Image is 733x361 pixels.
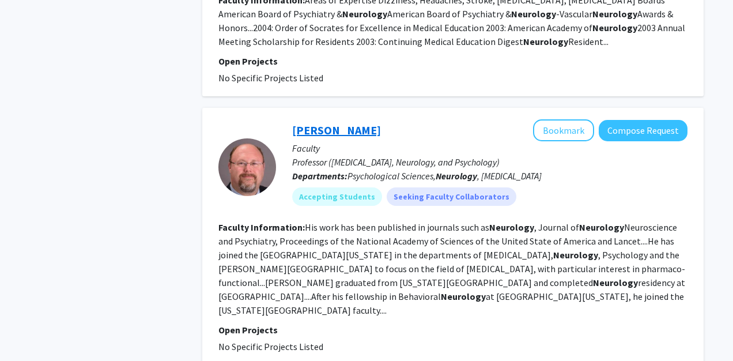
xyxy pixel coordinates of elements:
mat-chip: Accepting Students [292,187,382,206]
b: Neurology [593,277,638,288]
b: Neurology [592,8,637,20]
b: Neurology [592,22,637,33]
b: Neurology [579,221,624,233]
button: Add David Beversdorf to Bookmarks [533,119,594,141]
p: Professor ([MEDICAL_DATA], Neurology, and Psychology) [292,155,687,169]
span: No Specific Projects Listed [218,341,323,352]
b: Neurology [523,36,568,47]
fg-read-more: His work has been published in journals such as , Journal of Neuroscience and Psychiatry, Proceed... [218,221,685,316]
b: Neurology [441,291,486,302]
a: [PERSON_NAME] [292,123,381,137]
p: Open Projects [218,54,687,68]
b: Departments: [292,170,347,182]
p: Open Projects [218,323,687,337]
b: Neurology [553,249,598,261]
span: Psychological Sciences, , [MEDICAL_DATA] [347,170,542,182]
b: Neurology [342,8,387,20]
iframe: Chat [9,309,49,352]
b: Faculty Information: [218,221,305,233]
span: No Specific Projects Listed [218,72,323,84]
b: Neurology [436,170,477,182]
p: Faculty [292,141,687,155]
mat-chip: Seeking Faculty Collaborators [387,187,516,206]
button: Compose Request to David Beversdorf [599,120,687,141]
b: Neurology [489,221,534,233]
b: Neurology [511,8,556,20]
